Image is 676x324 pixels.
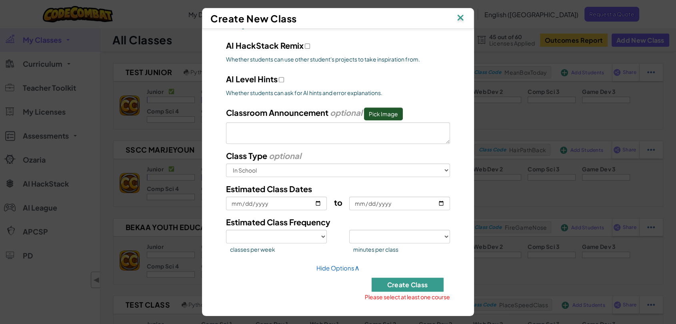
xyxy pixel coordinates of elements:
span: Classroom Announcement [226,107,328,117]
span: AI HackStack Remix [226,40,304,50]
img: IconClose.svg [455,12,466,24]
span: to [334,197,342,207]
i: optional [330,107,362,117]
span: classes per week [230,245,327,253]
span: ∧ [354,263,360,272]
span: AI Level Hints [226,74,278,84]
button: Create Class [372,278,444,292]
span: Estimated Class Dates [226,184,312,194]
span: Class Type [226,151,267,161]
span: Estimated Class Frequency [226,217,330,227]
span: Create New Class [210,12,297,24]
span: Please select at least one course [365,294,450,300]
span: minutes per class [353,245,450,253]
i: optional [269,151,301,161]
a: Hide Options [316,264,360,272]
span: Whether students can use other student's projects to take inspiration from. [226,55,450,63]
button: Classroom Announcement optional [364,107,403,120]
span: Whether students can ask for AI hints and error explanations. [226,89,450,97]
